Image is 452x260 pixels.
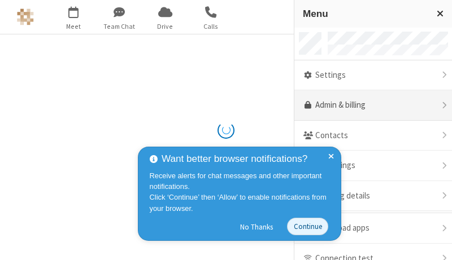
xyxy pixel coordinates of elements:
[294,181,452,211] div: Meeting details
[287,218,328,235] button: Continue
[17,8,34,25] img: Astra
[98,21,141,32] span: Team Chat
[294,151,452,181] div: Recordings
[150,170,333,214] div: Receive alerts for chat messages and other important notifications. Click ‘Continue’ then ‘Allow’...
[294,213,452,244] div: Download apps
[144,21,186,32] span: Drive
[234,218,279,236] button: No Thanks
[190,21,232,32] span: Calls
[294,90,452,121] a: Admin & billing
[303,8,427,19] h3: Menu
[294,60,452,91] div: Settings
[162,152,307,166] span: Want better browser notifications?
[294,121,452,151] div: Contacts
[53,21,95,32] span: Meet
